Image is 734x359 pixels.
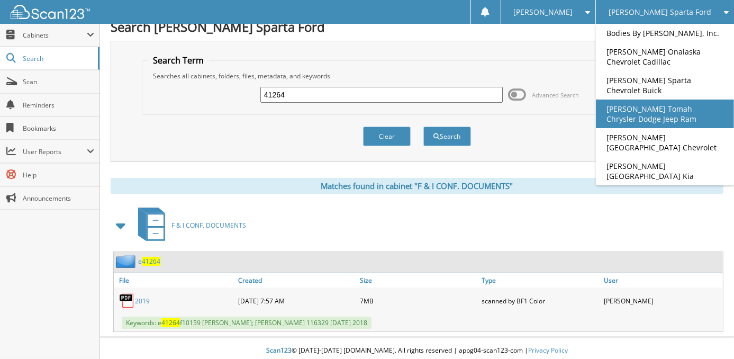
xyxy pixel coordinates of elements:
legend: Search Term [148,55,209,66]
iframe: Chat Widget [681,308,734,359]
a: Created [235,273,357,288]
div: [PERSON_NAME] [601,290,723,311]
span: Search [23,54,93,63]
span: [PERSON_NAME] [513,9,573,15]
span: Cabinets [23,31,87,40]
a: User [601,273,723,288]
span: Reminders [23,101,94,110]
a: F & I CONF. DOCUMENTS [132,204,246,246]
a: e41264 [138,257,160,266]
img: scan123-logo-white.svg [11,5,90,19]
a: [PERSON_NAME] Sparta Chevrolet Buick [596,71,734,100]
span: Scan [23,77,94,86]
div: [DATE] 7:57 AM [235,290,357,311]
div: Matches found in cabinet "F & I CONF. DOCUMENTS" [111,178,723,194]
a: [PERSON_NAME] Tomah Chrysler Dodge Jeep Ram [596,100,734,128]
a: [PERSON_NAME] [GEOGRAPHIC_DATA] Kia [596,157,734,185]
div: Searches all cabinets, folders, files, metadata, and keywords [148,71,686,80]
a: 2019 [135,297,150,306]
span: Scan123 [266,346,292,355]
button: Clear [363,127,411,146]
a: File [114,273,235,288]
span: User Reports [23,147,87,156]
h1: Search [PERSON_NAME] Sparta Ford [111,18,723,35]
div: 7MB [357,290,479,311]
img: folder2.png [116,255,138,268]
a: [PERSON_NAME] Onalaska Chevrolet Cadillac [596,42,734,71]
a: Privacy Policy [528,346,568,355]
button: Search [423,127,471,146]
span: Help [23,170,94,179]
span: Announcements [23,194,94,203]
span: [PERSON_NAME] Sparta Ford [609,9,711,15]
span: 41264 [142,257,160,266]
span: Bookmarks [23,124,94,133]
a: Type [479,273,601,288]
div: scanned by BF1 Color [479,290,601,311]
span: Keywords: e f10159 [PERSON_NAME]; [PERSON_NAME] 116329 [DATE] 2018 [122,317,371,329]
span: 41264 [161,318,180,327]
span: Advanced Search [532,91,579,99]
a: Size [357,273,479,288]
a: Bodies By [PERSON_NAME], Inc. [596,24,734,42]
img: PDF.png [119,293,135,309]
a: [PERSON_NAME] [GEOGRAPHIC_DATA] Chevrolet [596,128,734,157]
span: F & I CONF. DOCUMENTS [171,221,246,230]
